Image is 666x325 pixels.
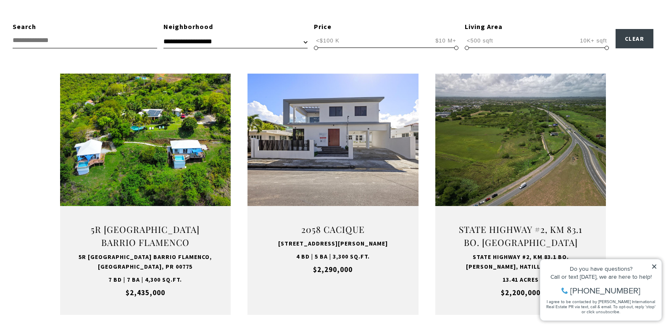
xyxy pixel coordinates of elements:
[465,37,495,45] span: <500 sqft
[314,21,458,32] div: Price
[163,21,308,32] div: Neighborhood
[11,52,120,68] span: I agree to be contacted by [PERSON_NAME] International Real Estate PR via text, call & email. To ...
[616,29,654,48] button: Clear
[465,21,609,32] div: Living Area
[433,37,458,45] span: $10 M+
[34,40,105,48] span: [PHONE_NUMBER]
[578,37,609,45] span: 10K+ sqft
[9,19,121,25] div: Do you have questions?
[9,27,121,33] div: Call or text [DATE], we are here to help!
[13,21,157,32] div: Search
[314,37,342,45] span: <$100 K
